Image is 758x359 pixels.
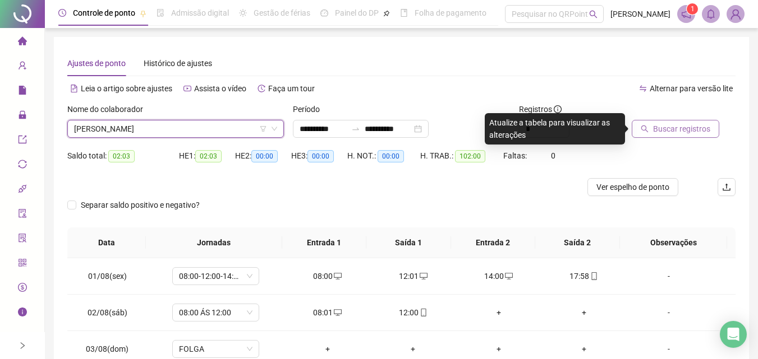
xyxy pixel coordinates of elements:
[195,150,222,162] span: 02:03
[351,124,360,133] span: swap-right
[706,9,716,19] span: bell
[58,9,66,17] span: clock-circle
[727,6,744,22] img: 50702
[18,278,27,300] span: dollar
[503,151,529,160] span: Faltas:
[18,302,27,325] span: info-circle
[455,150,485,162] span: 102:00
[636,343,702,355] div: -
[76,199,204,211] span: Separar saldo positivo e negativo?
[415,8,486,17] span: Folha de pagamento
[294,270,361,282] div: 08:00
[179,304,252,321] span: 08:00 ÁS 12:00
[550,270,618,282] div: 17:58
[18,56,27,78] span: user-add
[465,343,532,355] div: +
[650,84,733,93] span: Alternar para versão lite
[18,155,27,177] span: sync
[179,341,252,357] span: FOLGA
[18,130,27,152] span: export
[179,150,235,162] div: HE 1:
[610,8,670,20] span: [PERSON_NAME]
[681,9,691,19] span: notification
[465,306,532,319] div: +
[636,270,702,282] div: -
[183,85,191,92] span: youtube
[293,103,327,115] label: Período
[108,150,135,162] span: 02:03
[420,150,504,162] div: H. TRAB.:
[88,308,127,317] span: 02/08(sáb)
[550,343,618,355] div: +
[550,306,618,319] div: +
[320,9,328,17] span: dashboard
[67,150,179,162] div: Saldo total:
[722,183,731,192] span: upload
[18,253,27,276] span: qrcode
[271,125,278,132] span: down
[157,9,164,17] span: file-done
[465,270,532,282] div: 14:00
[70,85,78,92] span: file-text
[171,8,229,17] span: Admissão digital
[179,268,252,285] span: 08:00-12:00-14:00-18:00
[587,178,678,196] button: Ver espelho de ponto
[632,120,719,138] button: Buscar registros
[260,125,267,132] span: filter
[366,227,451,258] th: Saída 1
[333,309,342,316] span: desktop
[18,327,27,349] span: gift
[18,179,27,202] span: api
[88,272,127,281] span: 01/08(sex)
[294,306,361,319] div: 08:01
[86,344,128,353] span: 03/08(dom)
[535,227,620,258] th: Saída 2
[589,272,598,280] span: mobile
[691,5,695,13] span: 1
[629,236,718,249] span: Observações
[378,150,404,162] span: 00:00
[74,120,277,137] span: CAMILA TATIELLE LIMA SILVA
[485,113,625,144] div: Atualize a tabela para visualizar as alterações
[551,151,555,160] span: 0
[687,3,698,15] sup: 1
[419,309,428,316] span: mobile
[379,343,447,355] div: +
[67,59,126,68] span: Ajustes de ponto
[519,103,562,115] span: Registros
[18,204,27,226] span: audit
[258,85,265,92] span: history
[19,342,26,349] span: right
[268,84,315,93] span: Faça um tour
[18,31,27,54] span: home
[81,84,172,93] span: Leia o artigo sobre ajustes
[347,150,420,162] div: H. NOT.:
[18,105,27,128] span: lock
[140,10,146,17] span: pushpin
[235,150,291,162] div: HE 2:
[251,150,278,162] span: 00:00
[636,306,702,319] div: -
[379,270,447,282] div: 12:01
[383,10,390,17] span: pushpin
[379,306,447,319] div: 12:00
[504,272,513,280] span: desktop
[333,272,342,280] span: desktop
[239,9,247,17] span: sun
[653,123,710,135] span: Buscar registros
[67,103,150,115] label: Nome do colaborador
[18,229,27,251] span: solution
[73,8,135,17] span: Controle de ponto
[639,85,647,92] span: swap
[400,9,408,17] span: book
[18,81,27,103] span: file
[451,227,536,258] th: Entrada 2
[720,321,747,348] div: Open Intercom Messenger
[144,59,212,68] span: Histórico de ajustes
[351,124,360,133] span: to
[146,227,282,258] th: Jornadas
[620,227,727,258] th: Observações
[596,181,669,193] span: Ver espelho de ponto
[254,8,310,17] span: Gestão de férias
[294,343,361,355] div: +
